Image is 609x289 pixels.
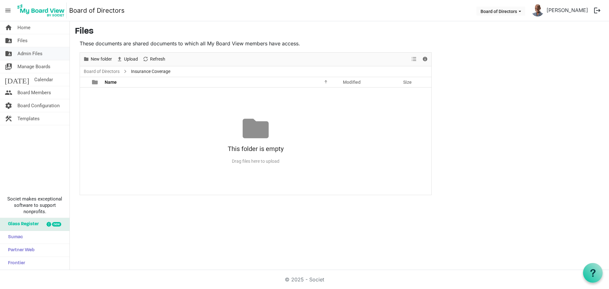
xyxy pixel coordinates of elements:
[90,55,113,63] span: New folder
[2,4,14,16] span: menu
[410,55,418,63] button: View dropdownbutton
[17,60,50,73] span: Manage Boards
[17,112,40,125] span: Templates
[403,80,412,85] span: Size
[409,53,420,66] div: View
[17,34,28,47] span: Files
[140,53,167,66] div: Refresh
[16,3,67,18] img: My Board View Logo
[5,34,12,47] span: folder_shared
[80,156,431,167] div: Drag files here to upload
[105,80,117,85] span: Name
[114,53,140,66] div: Upload
[591,4,604,17] button: logout
[420,53,430,66] div: Details
[17,86,51,99] span: Board Members
[81,53,114,66] div: New folder
[5,218,39,231] span: Glass Register
[5,99,12,112] span: settings
[3,196,67,215] span: Societ makes exceptional software to support nonprofits.
[5,73,29,86] span: [DATE]
[343,80,361,85] span: Modified
[5,244,35,257] span: Partner Web
[17,99,60,112] span: Board Configuration
[544,4,591,16] a: [PERSON_NAME]
[5,231,23,244] span: Sumac
[5,60,12,73] span: switch_account
[82,68,121,76] a: Board of Directors
[5,112,12,125] span: construction
[69,4,125,17] a: Board of Directors
[141,55,167,63] button: Refresh
[52,222,61,227] div: new
[75,26,604,37] h3: Files
[34,73,53,86] span: Calendar
[476,7,525,16] button: Board of Directors dropdownbutton
[16,3,69,18] a: My Board View Logo
[17,47,43,60] span: Admin Files
[285,276,324,283] a: © 2025 - Societ
[80,40,432,47] p: These documents are shared documents to which all My Board View members have access.
[5,47,12,60] span: folder_shared
[17,21,30,34] span: Home
[115,55,139,63] button: Upload
[421,55,429,63] button: Details
[123,55,139,63] span: Upload
[130,68,172,76] span: Insurance Coverage
[531,4,544,16] img: s7qfB5MKwdkS9OYTWSwwxl5CWFQ1u8VKxEtO9k2uEE4UF7kKmTQz6CSALKVbR88LrDLtu5HBZSXwr9Ohy9kQtw_thumb.png
[82,55,113,63] button: New folder
[5,86,12,99] span: people
[5,21,12,34] span: home
[149,55,166,63] span: Refresh
[5,257,25,270] span: Frontier
[80,141,431,156] div: This folder is empty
